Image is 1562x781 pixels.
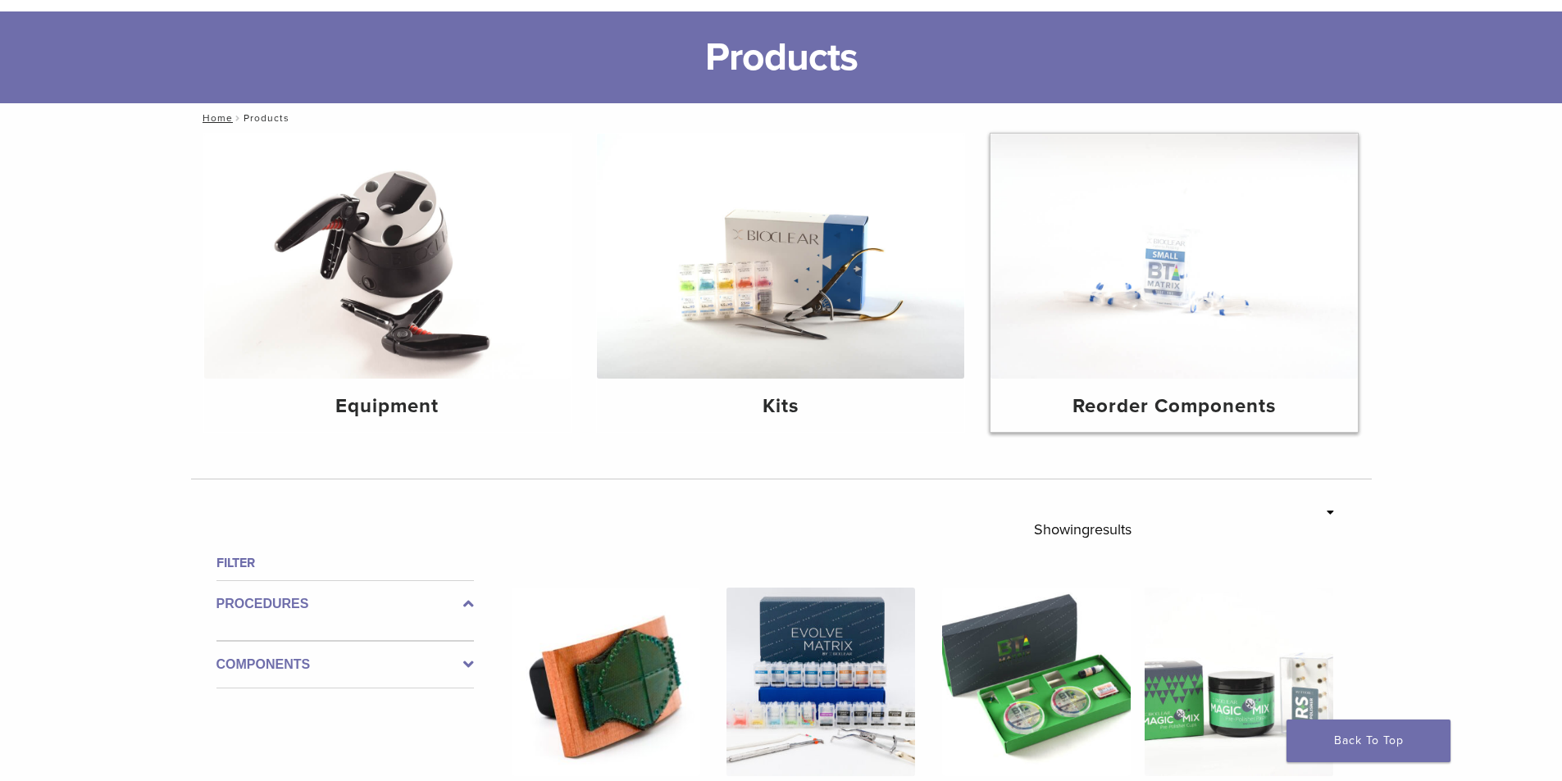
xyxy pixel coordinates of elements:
[990,134,1358,432] a: Reorder Components
[204,134,572,379] img: Equipment
[204,134,572,432] a: Equipment
[726,588,915,776] img: Evolve All-in-One Kit
[942,588,1131,776] img: Black Triangle (BT) Kit
[597,134,964,432] a: Kits
[1034,512,1132,547] p: Showing results
[610,392,951,421] h4: Kits
[1145,588,1333,776] img: Rockstar (RS) Polishing Kit
[233,114,244,122] span: /
[216,594,474,614] label: Procedures
[217,392,558,421] h4: Equipment
[216,553,474,573] h4: Filter
[198,112,233,124] a: Home
[191,103,1372,133] nav: Products
[512,588,700,776] img: Bioclear Rubber Dam Stamp
[1004,392,1345,421] h4: Reorder Components
[1286,720,1450,762] a: Back To Top
[990,134,1358,379] img: Reorder Components
[597,134,964,379] img: Kits
[216,655,474,674] label: Components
